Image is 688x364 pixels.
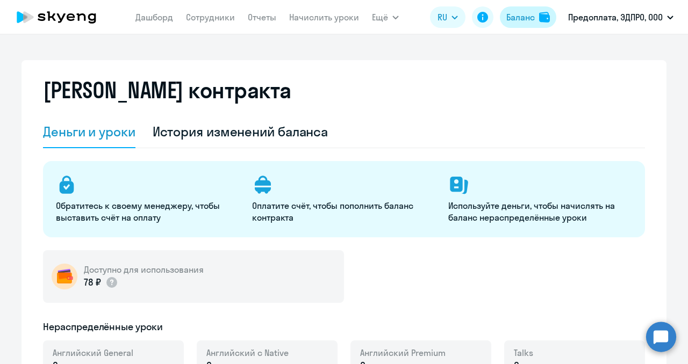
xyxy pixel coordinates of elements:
h2: [PERSON_NAME] контракта [43,77,291,103]
button: Балансbalance [500,6,556,28]
h5: Нераспределённые уроки [43,320,163,334]
div: Баланс [506,11,535,24]
div: История изменений баланса [153,123,328,140]
span: Английский General [53,347,133,359]
a: Начислить уроки [289,12,359,23]
button: Предоплата, ЭДПРО, ООО [563,4,679,30]
p: Используйте деньги, чтобы начислять на баланс нераспределённые уроки [448,200,632,223]
p: Обратитесь к своему менеджеру, чтобы выставить счёт на оплату [56,200,239,223]
p: 78 ₽ [84,275,118,289]
img: balance [539,12,550,23]
button: RU [430,6,465,28]
span: Английский Premium [360,347,446,359]
span: Ещё [372,11,388,24]
a: Отчеты [248,12,276,23]
h5: Доступно для использования [84,264,204,275]
p: Предоплата, ЭДПРО, ООО [568,11,663,24]
span: Talks [514,347,533,359]
span: RU [438,11,447,24]
div: Деньги и уроки [43,123,135,140]
span: Английский с Native [206,347,289,359]
p: Оплатите счёт, чтобы пополнить баланс контракта [252,200,435,223]
button: Ещё [372,6,399,28]
a: Дашборд [135,12,173,23]
img: wallet-circle.png [52,264,77,289]
a: Сотрудники [186,12,235,23]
